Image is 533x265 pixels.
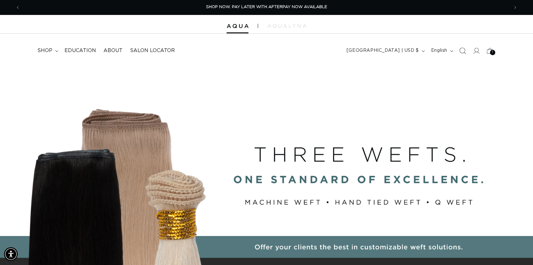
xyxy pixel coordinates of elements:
button: Next announcement [508,2,522,13]
span: SHOP NOW. PAY LATER WITH AFTERPAY NOW AVAILABLE [206,5,327,9]
span: English [431,47,447,54]
span: About [103,47,122,54]
a: About [100,44,126,58]
span: shop [37,47,52,54]
button: Previous announcement [11,2,25,13]
summary: shop [34,44,61,58]
span: 1 [492,50,493,55]
span: [GEOGRAPHIC_DATA] | USD $ [347,47,419,54]
button: English [427,45,456,57]
summary: Search [456,44,469,58]
a: Salon Locator [126,44,179,58]
img: Aqua Hair Extensions [227,24,248,28]
a: Education [61,44,100,58]
div: Accessibility Menu [4,247,18,261]
img: aqualyna.com [267,24,306,28]
span: Salon Locator [130,47,175,54]
button: [GEOGRAPHIC_DATA] | USD $ [343,45,427,57]
span: Education [65,47,96,54]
